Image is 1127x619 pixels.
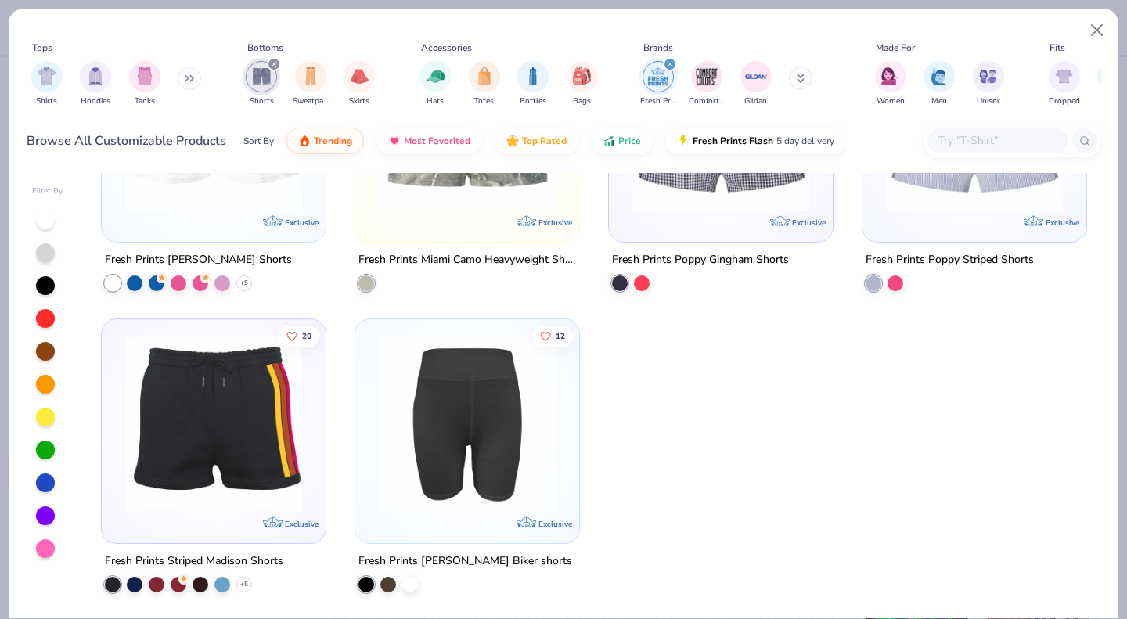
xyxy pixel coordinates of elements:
div: filter for Bottles [517,61,549,107]
div: filter for Unisex [973,61,1004,107]
span: Men [931,95,947,107]
img: Fresh Prints Image [646,65,670,88]
span: Shirts [36,95,57,107]
img: Women Image [881,67,899,85]
input: Try "T-Shirt" [937,131,1057,149]
img: TopRated.gif [506,135,519,147]
span: Exclusive [792,217,826,227]
img: Shorts Image [253,67,271,85]
span: 5 day delivery [776,132,834,150]
img: Bottles Image [524,67,542,85]
button: Trending [286,128,364,154]
button: filter button [875,61,906,107]
span: Tanks [135,95,155,107]
span: Hoodies [81,95,110,107]
span: Sweatpants [293,95,329,107]
button: Fresh Prints Flash5 day delivery [665,128,846,154]
img: flash.gif [677,135,690,147]
span: Exclusive [1045,217,1078,227]
div: filter for Totes [469,61,500,107]
div: Browse All Customizable Products [27,131,226,150]
img: Totes Image [476,67,493,85]
button: Like [279,325,320,347]
div: filter for Shorts [246,61,277,107]
button: filter button [640,61,676,107]
span: Exclusive [285,217,319,227]
img: c8fa7392-0def-42e7-887b-187a352ea675 [816,34,1009,211]
img: ad12d56a-7a7c-4c32-adfa-bfc4d7bb0105 [878,34,1071,211]
div: Fresh Prints [PERSON_NAME] Shorts [105,250,292,269]
button: Most Favorited [376,128,482,154]
img: Unisex Image [979,67,997,85]
span: Trending [314,135,352,147]
img: Bags Image [573,67,590,85]
div: filter for Hats [419,61,451,107]
img: 3f403884-36cc-46cc-ab9b-40697cf84ff8 [117,334,310,511]
span: + 5 [240,579,248,588]
div: filter for Shirts [31,61,63,107]
img: 9c95807b-3345-4e46-b071-9e519dbd8f3d [371,34,563,211]
img: most_fav.gif [388,135,401,147]
img: Comfort Colors Image [695,65,718,88]
div: Fresh Prints [PERSON_NAME] Biker shorts [358,551,572,570]
button: filter button [293,61,329,107]
div: filter for Gildan [740,61,772,107]
button: filter button [344,61,375,107]
button: filter button [246,61,277,107]
span: Cropped [1049,95,1080,107]
div: filter for Hoodies [80,61,111,107]
span: Bags [573,95,591,107]
div: filter for Bags [567,61,598,107]
div: filter for Men [924,61,955,107]
div: Fits [1050,41,1065,55]
button: filter button [973,61,1004,107]
span: Skirts [349,95,369,107]
span: Bottles [520,95,546,107]
div: filter for Skirts [344,61,375,107]
img: 6b792ad1-0a92-4c6c-867d-0a513d180b94 [117,34,310,211]
div: Fresh Prints Miami Camo Heavyweight Shorts [358,250,576,269]
span: Top Rated [522,135,567,147]
div: filter for Sweatpants [293,61,329,107]
img: Gildan Image [744,65,768,88]
div: Brands [643,41,673,55]
button: filter button [469,61,500,107]
button: filter button [129,61,160,107]
button: filter button [1049,61,1080,107]
span: Exclusive [538,217,572,227]
img: 79866261-0f65-4cb3-9267-d6baf9fa638b [563,334,756,511]
span: Fresh Prints Flash [693,135,773,147]
button: filter button [924,61,955,107]
button: Top Rated [495,128,578,154]
span: Hats [427,95,444,107]
button: filter button [80,61,111,107]
div: filter for Comfort Colors [689,61,725,107]
span: Women [877,95,905,107]
img: Men Image [931,67,948,85]
span: Unisex [977,95,1000,107]
button: Like [532,325,573,347]
button: filter button [689,61,725,107]
div: Fresh Prints Poppy Striped Shorts [866,250,1034,269]
span: Totes [474,95,494,107]
img: 41689b58-f958-4f56-8a71-cfeb9903edbf [625,34,817,211]
span: 20 [303,332,312,340]
button: filter button [31,61,63,107]
img: trending.gif [298,135,311,147]
div: Bottoms [247,41,283,55]
span: Comfort Colors [689,95,725,107]
span: Exclusive [538,518,572,528]
img: 0e19bdbf-982a-4af8-a602-d1a547d655bd [563,34,756,211]
span: + 5 [240,278,248,287]
span: Price [618,135,641,147]
img: Tanks Image [136,67,153,85]
div: Sort By [243,134,274,148]
img: Cropped Image [1055,67,1073,85]
img: Sweatpants Image [302,67,319,85]
div: Fresh Prints Poppy Gingham Shorts [612,250,789,269]
img: Shirts Image [38,67,56,85]
button: filter button [740,61,772,107]
button: filter button [517,61,549,107]
div: Made For [876,41,915,55]
button: Close [1082,16,1112,45]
